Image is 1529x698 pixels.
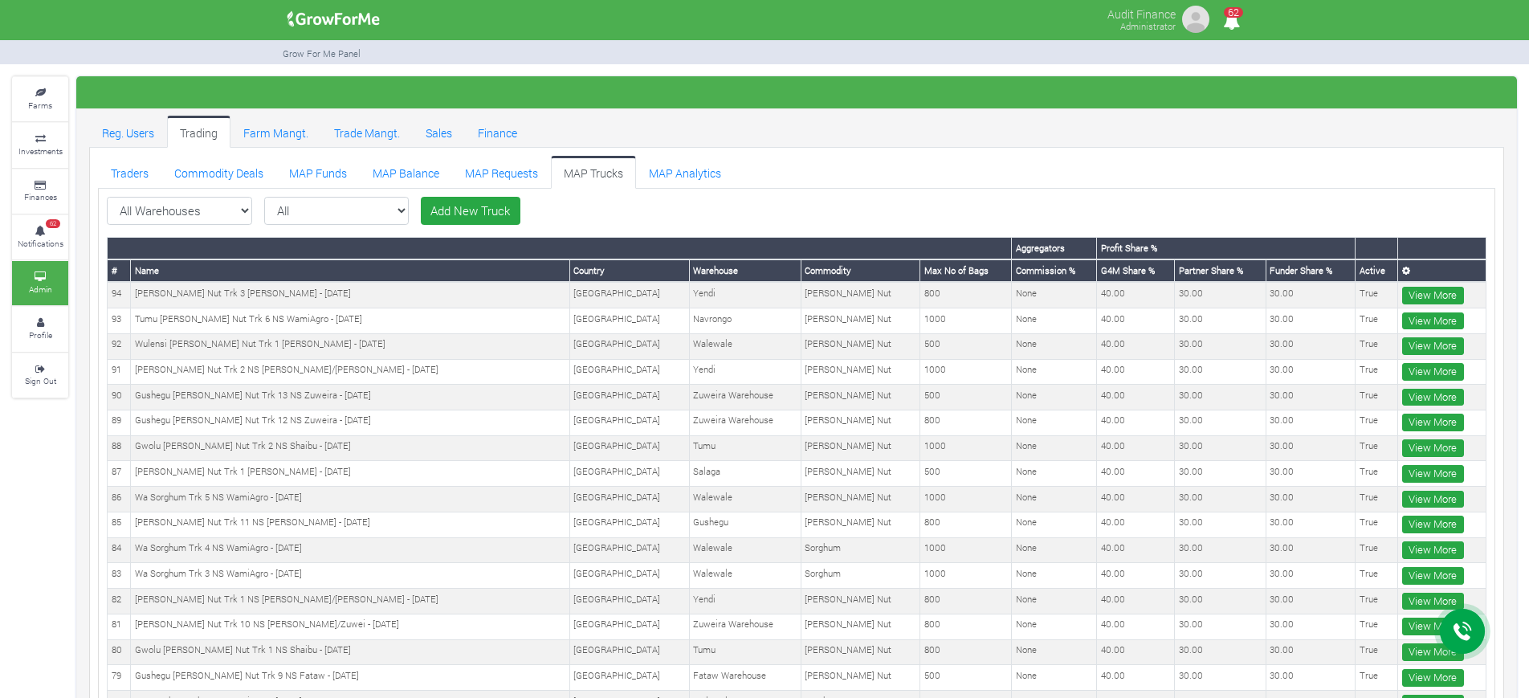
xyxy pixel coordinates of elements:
[569,359,689,385] td: [GEOGRAPHIC_DATA]
[801,410,920,435] td: [PERSON_NAME] Nut
[360,156,452,188] a: MAP Balance
[1356,282,1398,308] td: True
[28,100,52,111] small: Farms
[1175,435,1266,461] td: 30.00
[1175,385,1266,410] td: 30.00
[1012,435,1097,461] td: None
[1266,308,1355,334] td: 30.00
[230,116,321,148] a: Farm Mangt.
[283,47,361,59] small: Grow For Me Panel
[920,563,1012,589] td: 1000
[1266,359,1355,385] td: 30.00
[1175,461,1266,487] td: 30.00
[1012,333,1097,359] td: None
[131,512,570,537] td: [PERSON_NAME] Nut Trk 11 NS [PERSON_NAME] - [DATE]
[1097,665,1175,691] td: 40.00
[1097,410,1175,435] td: 40.00
[12,215,68,259] a: 62 Notifications
[1266,665,1355,691] td: 30.00
[1266,385,1355,410] td: 30.00
[920,512,1012,537] td: 800
[1266,537,1355,563] td: 30.00
[689,435,801,461] td: Tumu
[108,537,131,563] td: 84
[1175,563,1266,589] td: 30.00
[1356,410,1398,435] td: True
[569,665,689,691] td: [GEOGRAPHIC_DATA]
[1356,614,1398,639] td: True
[131,359,570,385] td: [PERSON_NAME] Nut Trk 2 NS [PERSON_NAME]/[PERSON_NAME] - [DATE]
[1097,435,1175,461] td: 40.00
[131,385,570,410] td: Gushegu [PERSON_NAME] Nut Trk 13 NS Zuweira - [DATE]
[801,359,920,385] td: [PERSON_NAME] Nut
[1266,461,1355,487] td: 30.00
[569,333,689,359] td: [GEOGRAPHIC_DATA]
[801,563,920,589] td: Sorghum
[801,308,920,334] td: [PERSON_NAME] Nut
[321,116,413,148] a: Trade Mangt.
[282,3,385,35] img: growforme image
[689,614,801,639] td: Zuweira Warehouse
[25,375,56,386] small: Sign Out
[108,563,131,589] td: 83
[1402,287,1464,304] a: View More
[569,308,689,334] td: [GEOGRAPHIC_DATA]
[1356,385,1398,410] td: True
[131,308,570,334] td: Tumu [PERSON_NAME] Nut Trk 6 NS WamiAgro - [DATE]
[569,385,689,410] td: [GEOGRAPHIC_DATA]
[1224,7,1243,18] span: 62
[1266,259,1355,282] th: Funder Share %
[1402,618,1464,635] a: View More
[569,614,689,639] td: [GEOGRAPHIC_DATA]
[1216,3,1247,39] i: Notifications
[1175,333,1266,359] td: 30.00
[12,307,68,351] a: Profile
[98,156,161,188] a: Traders
[1097,259,1175,282] th: G4M Share %
[569,435,689,461] td: [GEOGRAPHIC_DATA]
[569,563,689,589] td: [GEOGRAPHIC_DATA]
[1012,589,1097,614] td: None
[108,461,131,487] td: 87
[108,359,131,385] td: 91
[1012,410,1097,435] td: None
[1175,410,1266,435] td: 30.00
[1266,487,1355,512] td: 30.00
[1097,385,1175,410] td: 40.00
[1356,665,1398,691] td: True
[108,487,131,512] td: 86
[636,156,734,188] a: MAP Analytics
[29,284,52,295] small: Admin
[1097,639,1175,665] td: 40.00
[46,219,60,229] span: 62
[1097,614,1175,639] td: 40.00
[920,614,1012,639] td: 800
[131,665,570,691] td: Gushegu [PERSON_NAME] Nut Trk 9 NS Fataw - [DATE]
[1097,461,1175,487] td: 40.00
[1266,589,1355,614] td: 30.00
[1356,359,1398,385] td: True
[569,512,689,537] td: [GEOGRAPHIC_DATA]
[689,259,801,282] th: Warehouse
[1175,537,1266,563] td: 30.00
[689,537,801,563] td: Walewale
[1266,410,1355,435] td: 30.00
[801,614,920,639] td: [PERSON_NAME] Nut
[12,169,68,214] a: Finances
[131,333,570,359] td: Wulensi [PERSON_NAME] Nut Trk 1 [PERSON_NAME] - [DATE]
[1012,385,1097,410] td: None
[689,282,801,308] td: Yendi
[1356,512,1398,537] td: True
[801,512,920,537] td: [PERSON_NAME] Nut
[1356,639,1398,665] td: True
[108,385,131,410] td: 90
[1097,333,1175,359] td: 40.00
[689,461,801,487] td: Salaga
[689,308,801,334] td: Navrongo
[12,353,68,398] a: Sign Out
[551,156,636,188] a: MAP Trucks
[18,145,63,157] small: Investments
[131,435,570,461] td: Gwolu [PERSON_NAME] Nut Trk 2 NS Shaibu - [DATE]
[1356,563,1398,589] td: True
[569,487,689,512] td: [GEOGRAPHIC_DATA]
